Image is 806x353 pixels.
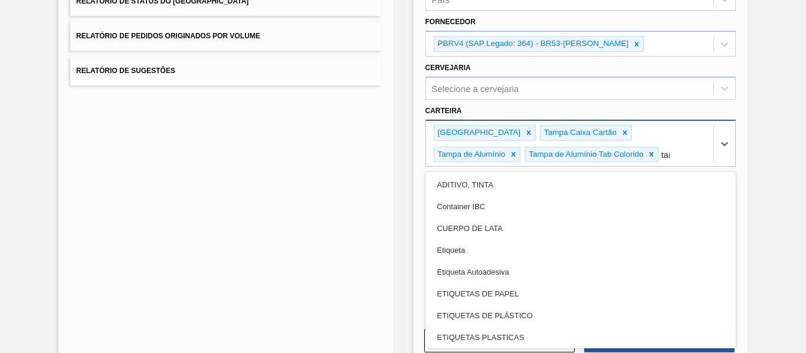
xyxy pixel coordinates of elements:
[434,37,631,51] div: PBRV4 (SAP Legado: 364) - BR53-[PERSON_NAME]
[425,174,736,196] div: ADITIVO, TINTA
[425,107,462,115] label: Carteira
[424,329,575,352] button: Limpar
[76,32,260,40] span: Relatório de Pedidos Originados por Volume
[525,147,645,162] div: Tampa de Alumínio Tab Colorido
[434,126,523,140] div: [GEOGRAPHIC_DATA]
[425,326,736,348] div: ETIQUETAS PLASTICAS
[432,83,519,93] div: Selecione a cervejaria
[425,239,736,261] div: Etiqueta
[425,305,736,326] div: ETIQUETAS DE PLÁSTICO
[434,147,507,162] div: Tampa de Alumínio
[70,57,381,85] button: Relatório de Sugestões
[425,283,736,305] div: ETIQUETAS DE PAPEL
[425,18,476,26] label: Fornecedor
[76,67,175,75] span: Relatório de Sugestões
[425,64,471,72] label: Cervejaria
[540,126,618,140] div: Tampa Caixa Cartão
[425,196,736,217] div: Container IBC
[425,261,736,283] div: Etiqueta Autoadesiva
[425,217,736,239] div: CUERPO DE LATA
[70,22,381,51] button: Relatório de Pedidos Originados por Volume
